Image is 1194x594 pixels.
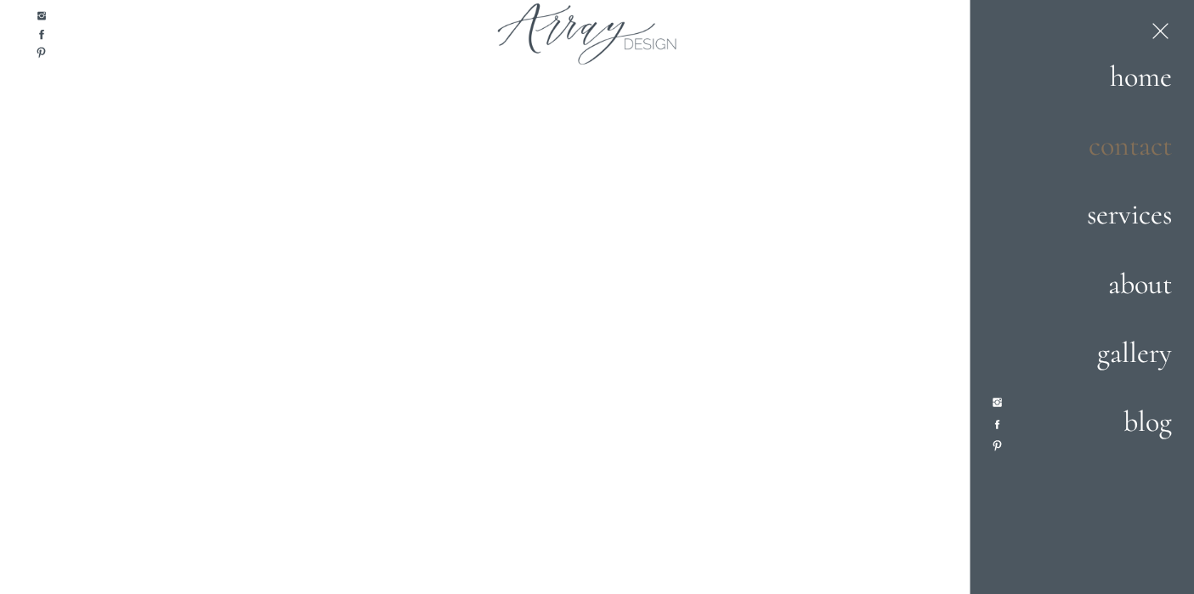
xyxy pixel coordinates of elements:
[802,501,953,562] i: Joyfully
[1053,123,1172,169] a: contact
[541,439,1102,576] h1: Floral Designs For The In Love
[1055,331,1172,376] a: gallery
[1039,262,1172,308] a: about
[1053,192,1172,238] a: services
[977,399,1172,445] a: blog
[484,65,554,76] span: Subscribe
[1053,54,1172,100] a: home
[466,51,572,90] button: Subscribe
[678,439,823,501] i: Unique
